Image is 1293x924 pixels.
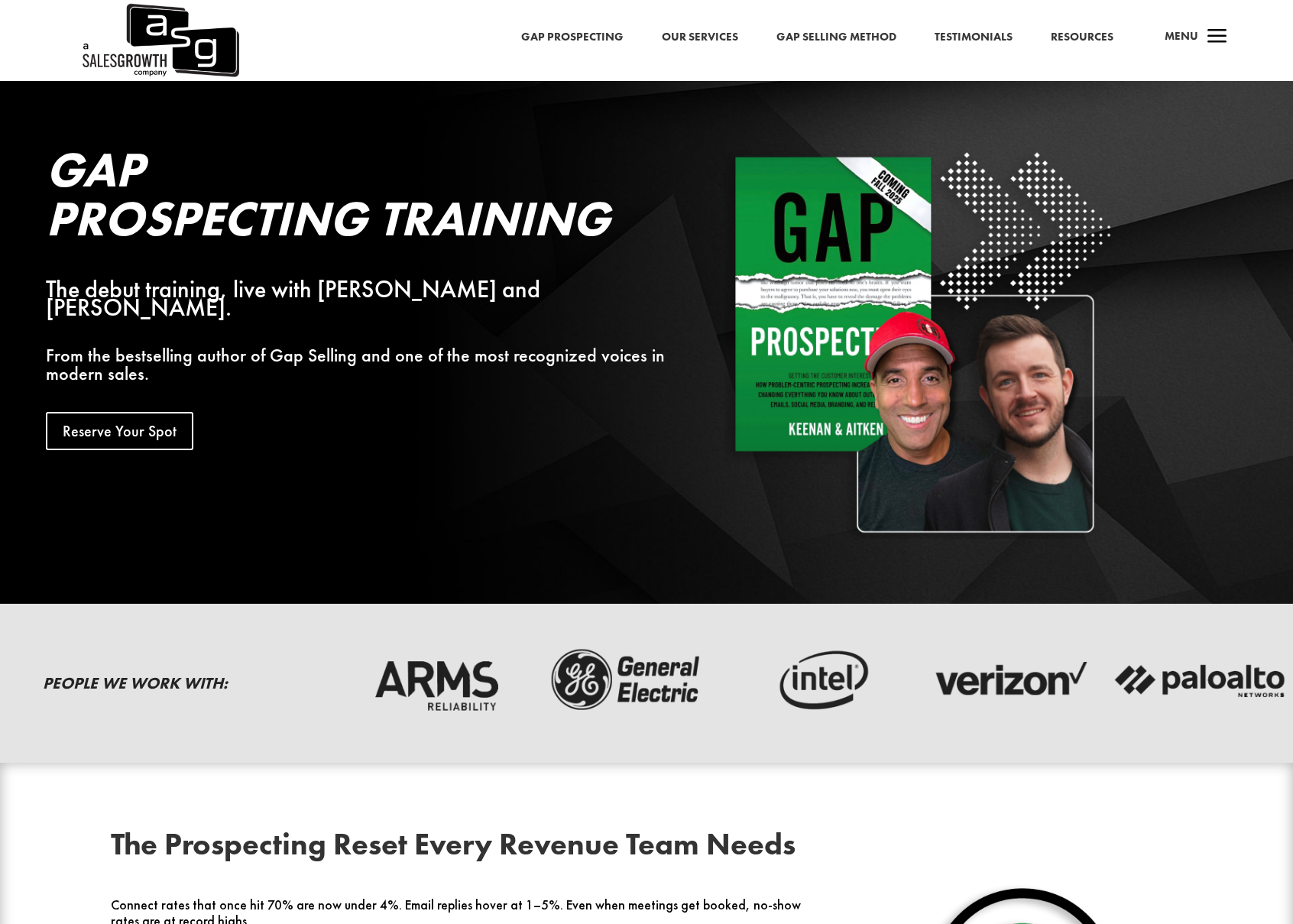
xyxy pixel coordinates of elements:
[348,645,524,715] img: arms-reliability-logo-dark
[1202,22,1233,53] span: a
[1113,645,1288,715] img: palato-networks-logo-dark
[1165,28,1198,44] span: Menu
[46,280,665,317] div: The debut training, live with [PERSON_NAME] and [PERSON_NAME].
[724,145,1118,539] img: Square White - Shadow
[1051,28,1113,47] a: Resources
[731,645,906,715] img: intel-logo-dark
[540,645,715,715] img: ge-logo-dark
[521,28,624,47] a: Gap Prospecting
[111,829,805,867] h2: The Prospecting Reset Every Revenue Team Needs
[46,412,193,450] a: Reserve Your Spot
[46,145,665,251] h2: Gap Prospecting Training
[776,28,896,47] a: Gap Selling Method
[922,645,1097,715] img: verizon-logo-dark
[662,28,738,47] a: Our Services
[46,346,665,383] p: From the bestselling author of Gap Selling and one of the most recognized voices in modern sales.
[935,28,1013,47] a: Testimonials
